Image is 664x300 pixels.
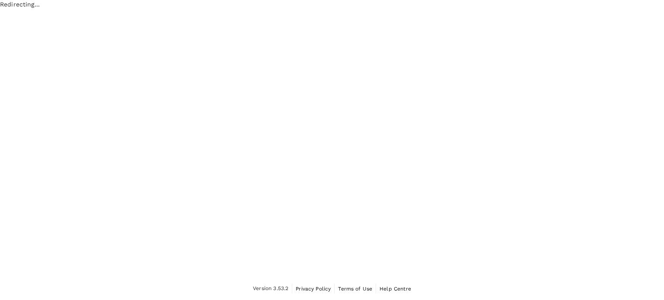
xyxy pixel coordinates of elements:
[296,284,331,294] a: Privacy Policy
[253,284,288,293] span: Version 3.53.2
[296,286,331,292] span: Privacy Policy
[380,284,411,294] a: Help Centre
[380,286,411,292] span: Help Centre
[338,286,372,292] span: Terms of Use
[338,284,372,294] a: Terms of Use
